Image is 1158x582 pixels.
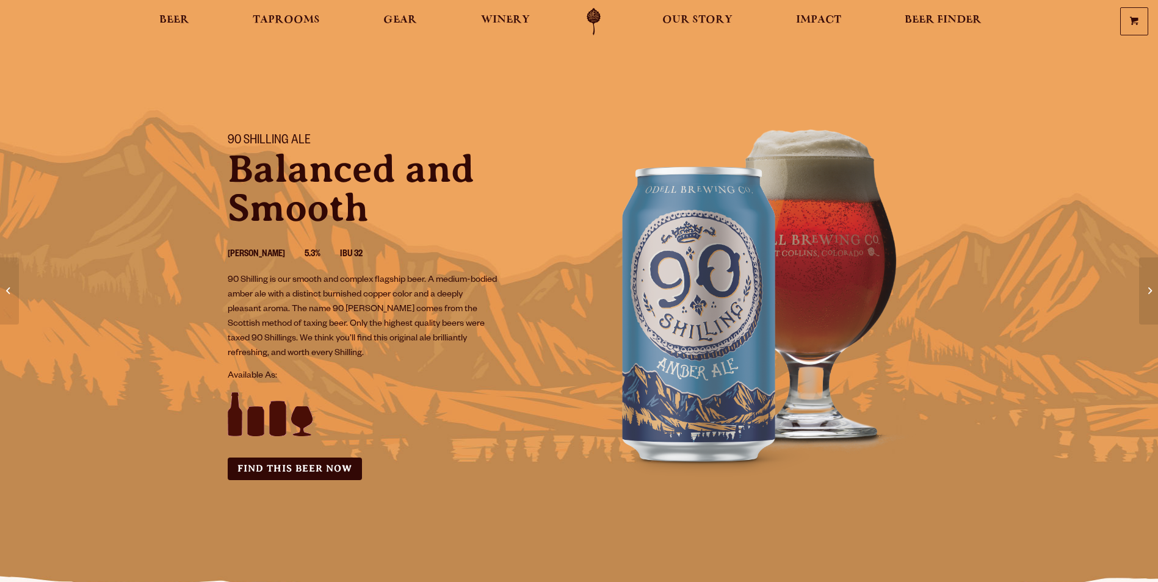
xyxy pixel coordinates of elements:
p: Balanced and Smooth [228,149,565,228]
li: [PERSON_NAME] [228,247,305,263]
a: Winery [473,8,538,35]
li: IBU 32 [340,247,382,263]
span: Winery [481,15,530,25]
a: Beer Finder [897,8,990,35]
span: Impact [796,15,841,25]
a: Find this Beer Now [228,458,362,480]
a: Beer [151,8,197,35]
h1: 90 Shilling Ale [228,134,565,149]
a: Odell Home [571,8,617,35]
a: Taprooms [245,8,328,35]
span: Beer Finder [905,15,982,25]
a: Gear [375,8,425,35]
span: Beer [159,15,189,25]
span: Our Story [662,15,733,25]
li: 5.3% [305,247,340,263]
span: Gear [383,15,417,25]
span: Taprooms [253,15,320,25]
p: Available As: [228,369,565,384]
p: 90 Shilling is our smooth and complex flagship beer. A medium-bodied amber ale with a distinct bu... [228,273,498,361]
a: Our Story [654,8,740,35]
a: Impact [788,8,849,35]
